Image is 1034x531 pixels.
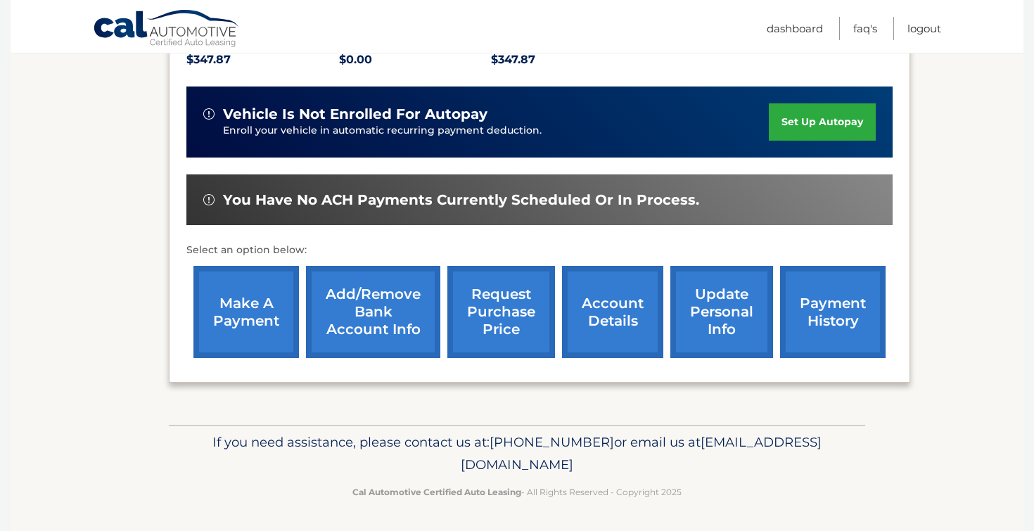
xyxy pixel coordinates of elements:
a: Cal Automotive [93,9,241,50]
a: Dashboard [767,17,823,40]
img: alert-white.svg [203,194,215,205]
p: Select an option below: [186,242,893,259]
a: Logout [907,17,941,40]
a: make a payment [193,266,299,358]
a: Add/Remove bank account info [306,266,440,358]
a: request purchase price [447,266,555,358]
a: payment history [780,266,886,358]
span: vehicle is not enrolled for autopay [223,105,487,123]
a: FAQ's [853,17,877,40]
span: [PHONE_NUMBER] [490,434,614,450]
p: - All Rights Reserved - Copyright 2025 [178,485,856,499]
span: You have no ACH payments currently scheduled or in process. [223,191,699,209]
span: [EMAIL_ADDRESS][DOMAIN_NAME] [461,434,822,473]
img: alert-white.svg [203,108,215,120]
a: update personal info [670,266,773,358]
p: $347.87 [491,50,644,70]
strong: Cal Automotive Certified Auto Leasing [352,487,521,497]
p: Enroll your vehicle in automatic recurring payment deduction. [223,123,769,139]
a: set up autopay [769,103,876,141]
p: If you need assistance, please contact us at: or email us at [178,431,856,476]
p: $0.00 [339,50,492,70]
p: $347.87 [186,50,339,70]
a: account details [562,266,663,358]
